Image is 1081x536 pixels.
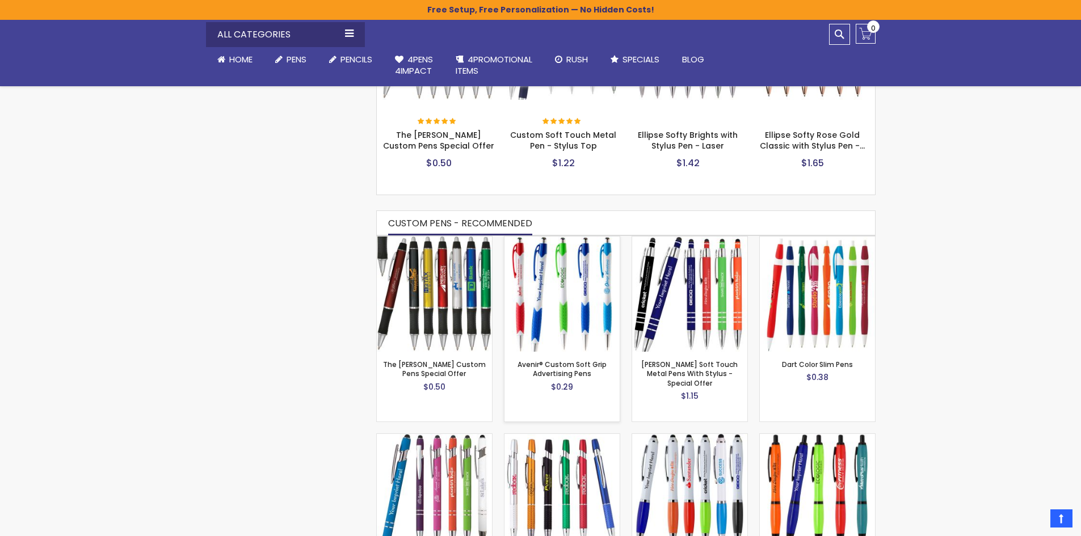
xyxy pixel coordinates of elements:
[871,23,876,33] span: 0
[542,118,582,126] div: 100%
[504,433,620,443] a: Escalade Metal-Grip Advertising Pens
[760,236,875,246] a: Dart Color slim Pens
[632,433,747,443] a: Kimberly Logo Stylus Pens - Special Offer
[632,237,747,352] img: Celeste Soft Touch Metal Pens With Stylus - Special Offer
[599,47,671,72] a: Specials
[206,22,365,47] div: All Categories
[444,47,544,84] a: 4PROMOTIONALITEMS
[384,47,444,84] a: 4Pens4impact
[638,129,738,151] a: Ellipse Softy Brights with Stylus Pen - Laser
[566,53,588,65] span: Rush
[264,47,318,72] a: Pens
[760,129,865,151] a: Ellipse Softy Rose Gold Classic with Stylus Pen -…
[801,157,824,170] span: $1.65
[426,157,452,170] span: $0.50
[544,47,599,72] a: Rush
[551,381,573,392] span: $0.29
[681,390,699,402] span: $1.15
[340,53,372,65] span: Pencils
[388,217,532,230] span: CUSTOM PENS - RECOMMENDED
[671,47,716,72] a: Blog
[856,24,876,44] a: 0
[383,129,494,151] a: The [PERSON_NAME] Custom Pens Special Offer
[682,53,704,65] span: Blog
[418,118,457,126] div: 100%
[456,53,532,77] span: 4PROMOTIONAL ITEMS
[423,381,445,392] span: $0.50
[676,157,700,170] span: $1.42
[510,129,616,151] a: Custom Soft Touch Metal Pen - Stylus Top
[383,360,486,378] a: The [PERSON_NAME] Custom Pens Special Offer
[229,53,253,65] span: Home
[318,47,384,72] a: Pencils
[206,47,264,72] a: Home
[552,157,575,170] span: $1.22
[760,433,875,443] a: Neon-Bright Promo Pens - Special Offer
[504,236,620,246] a: Avenir® Custom Soft Grip Advertising Pens
[622,53,659,65] span: Specials
[395,53,433,77] span: 4Pens 4impact
[806,372,828,383] span: $0.38
[504,237,620,352] img: Avenir® Custom Soft Grip Advertising Pens
[377,236,492,246] a: The Barton Custom Pens Special Offer
[377,237,492,352] img: The Barton Custom Pens Special Offer
[760,237,875,352] img: Dart Color slim Pens
[287,53,306,65] span: Pens
[782,360,853,369] a: Dart Color Slim Pens
[1050,509,1072,527] a: Top
[641,360,738,387] a: [PERSON_NAME] Soft Touch Metal Pens With Stylus - Special Offer
[632,236,747,246] a: Celeste Soft Touch Metal Pens With Stylus - Special Offer
[377,433,492,443] a: Epic Soft Touch® Custom Pens + Stylus - Special Offer
[518,360,607,378] a: Avenir® Custom Soft Grip Advertising Pens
